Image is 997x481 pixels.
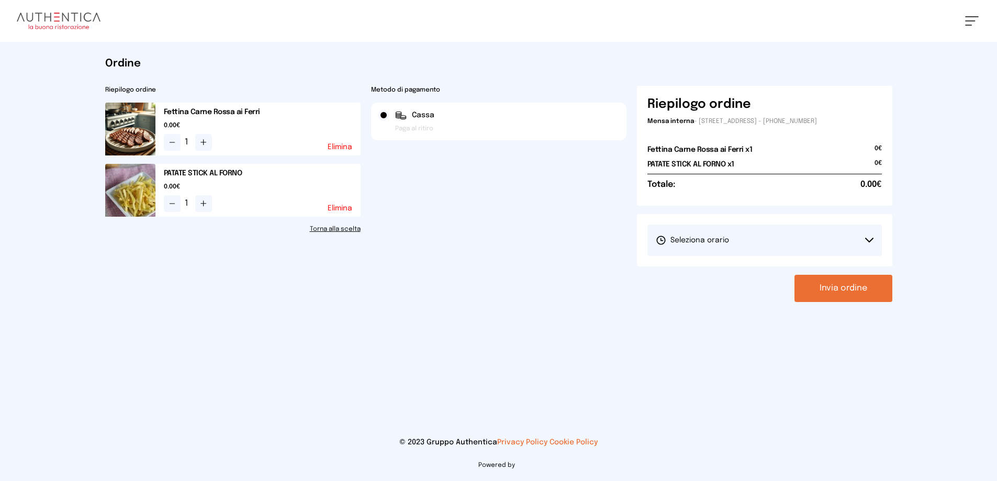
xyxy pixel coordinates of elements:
p: - [STREET_ADDRESS] - [PHONE_NUMBER] [647,117,882,126]
a: Privacy Policy [497,439,547,446]
h6: Totale: [647,178,675,191]
button: Elimina [328,205,352,212]
span: 0.00€ [860,178,882,191]
h2: Metodo di pagamento [371,86,626,94]
h2: Fettina Carne Rossa ai Ferri [164,107,361,117]
h6: Riepilogo ordine [647,96,751,113]
span: Powered by [478,461,515,469]
span: 0.00€ [164,183,361,191]
h1: Ordine [105,57,892,71]
button: Invia ordine [794,275,892,302]
button: Elimina [328,143,352,151]
span: 1 [185,136,191,149]
span: Mensa interna [647,118,694,125]
h2: PATATE STICK AL FORNO x1 [647,159,734,170]
span: 0.00€ [164,121,361,130]
span: 0€ [875,144,882,159]
span: 1 [185,197,191,210]
img: media [105,164,155,217]
a: Cookie Policy [550,439,598,446]
span: Seleziona orario [656,235,729,245]
a: Torna alla scelta [105,225,361,233]
h2: Fettina Carne Rossa ai Ferri x1 [647,144,753,155]
p: © 2023 Gruppo Authentica [17,437,980,448]
h2: PATATE STICK AL FORNO [164,168,361,178]
span: 0€ [875,159,882,174]
img: media [105,103,155,155]
span: Paga al ritiro [395,125,433,133]
img: logo.8f33a47.png [17,13,100,29]
h2: Riepilogo ordine [105,86,361,94]
button: Seleziona orario [647,225,882,256]
span: Cassa [412,110,434,120]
